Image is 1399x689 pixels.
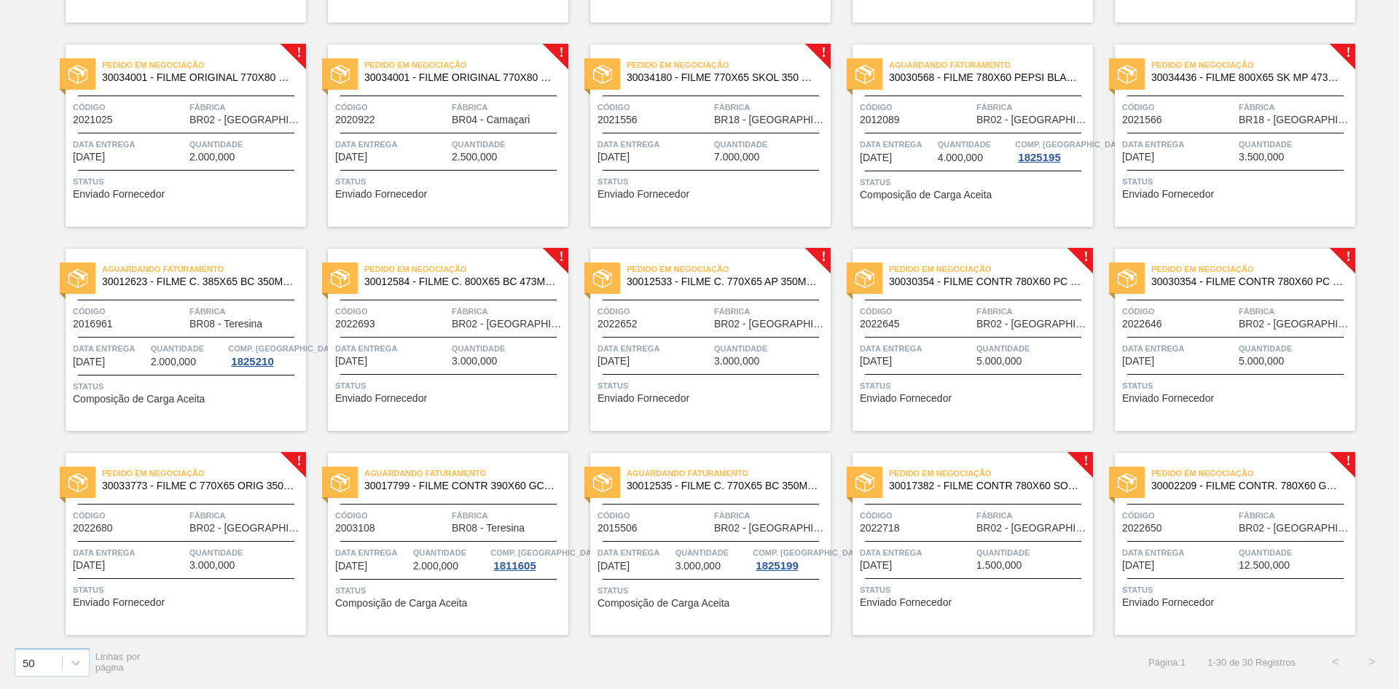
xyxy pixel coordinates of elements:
[490,545,603,560] span: Comp. Carga
[889,262,1093,276] span: Pedido em Negociação
[1122,597,1214,608] span: Enviado Fornecedor
[73,152,105,163] span: 02/10/2025
[1239,560,1290,571] span: 12.500,000
[860,341,973,356] span: Data entrega
[597,393,689,404] span: Enviado Fornecedor
[1122,545,1235,560] span: Data entrega
[593,269,612,288] img: status
[73,100,186,114] span: Código
[1122,393,1214,404] span: Enviado Fornecedor
[597,598,729,609] span: Composição de Carga Aceita
[714,341,827,356] span: Quantidade
[452,356,497,367] span: 3.000,000
[593,473,612,492] img: status
[1122,304,1235,319] span: Código
[976,545,1089,560] span: Quantidade
[1122,152,1154,163] span: 04/10/2025
[1239,356,1284,367] span: 5.000,000
[831,453,1093,635] a: !statusPedido em Negociação30017382 - FILME CONTR 780X60 SODA LT350 429Código2022718FábricaBR02 -...
[1239,319,1352,330] span: BR02 - Sergipe
[73,357,105,367] span: 05/10/2025
[597,545,672,560] span: Data entrega
[68,65,87,84] img: status
[597,561,630,572] span: 14/10/2025
[753,545,866,560] span: Comp. Carga
[1015,152,1063,163] div: 1825195
[1148,657,1186,668] span: Página : 1
[413,545,487,560] span: Quantidade
[1151,262,1355,276] span: Pedido em Negociação
[73,545,186,560] span: Data entrega
[73,394,205,405] span: Composição de Carga Aceita
[860,152,892,163] span: 04/10/2025
[335,152,367,163] span: 02/10/2025
[73,583,302,597] span: Status
[597,508,710,523] span: Código
[593,65,612,84] img: status
[364,466,568,480] span: Aguardando Faturamento
[597,523,638,534] span: 2015506
[1122,508,1235,523] span: Código
[860,378,1089,393] span: Status
[95,651,141,673] span: Linhas por página
[860,545,973,560] span: Data entrega
[1122,114,1162,125] span: 2021566
[335,356,367,367] span: 05/10/2025
[1239,100,1352,114] span: Fábrica
[364,262,568,276] span: Pedido em Negociação
[1122,100,1235,114] span: Código
[753,545,827,572] a: Comp. [GEOGRAPHIC_DATA]1825199
[335,545,409,560] span: Data entrega
[597,174,827,189] span: Status
[1239,508,1352,523] span: Fábrica
[1122,319,1162,330] span: 2022646
[452,508,565,523] span: Fábrica
[627,480,819,491] span: 30012535 - FILME C. 770X65 BC 350ML C12 429
[976,114,1089,125] span: BR02 - Sergipe
[364,58,568,72] span: Pedido em Negociação
[860,583,1089,597] span: Status
[1015,137,1089,163] a: Comp. [GEOGRAPHIC_DATA]1825195
[1122,137,1235,152] span: Data entrega
[1122,583,1352,597] span: Status
[976,304,1089,319] span: Fábrica
[452,137,565,152] span: Quantidade
[860,523,900,534] span: 2022718
[860,100,973,114] span: Código
[938,152,983,163] span: 4.000,000
[102,58,306,72] span: Pedido em Negociação
[335,319,375,330] span: 2022693
[73,341,147,356] span: Data entrega
[335,523,375,534] span: 2003108
[23,656,35,669] div: 50
[68,473,87,492] img: status
[1122,174,1352,189] span: Status
[714,100,827,114] span: Fábrica
[331,65,350,84] img: status
[228,341,302,367] a: Comp. [GEOGRAPHIC_DATA]1825210
[73,508,186,523] span: Código
[189,523,302,534] span: BR02 - Sergipe
[102,276,294,287] span: 30012623 - FILME C. 385X65 BC 350ML 429
[627,262,831,276] span: Pedido em Negociação
[675,545,750,560] span: Quantidade
[151,357,196,367] span: 2.000,000
[1239,152,1284,163] span: 3.500,000
[1122,356,1154,367] span: 05/10/2025
[452,114,530,125] span: BR04 - Camaçari
[335,378,565,393] span: Status
[597,137,710,152] span: Data entrega
[335,598,467,609] span: Composição de Carga Aceita
[889,276,1081,287] span: 30030354 - FILME CONTR 780X60 PC LT350 NIV24
[889,58,1093,72] span: Aguardando Faturamento
[1015,137,1128,152] span: Comp. Carga
[976,523,1089,534] span: BR02 - Sergipe
[860,356,892,367] span: 05/10/2025
[1239,137,1352,152] span: Quantidade
[306,249,568,431] a: !statusPedido em Negociação30012584 - FILME C. 800X65 BC 473ML C12 429Código2022693FábricaBR02 - ...
[714,356,759,367] span: 3.000,000
[860,190,992,201] span: Composição de Carga Aceita
[714,304,827,319] span: Fábrica
[1122,560,1154,571] span: 01/11/2025
[714,137,827,152] span: Quantidade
